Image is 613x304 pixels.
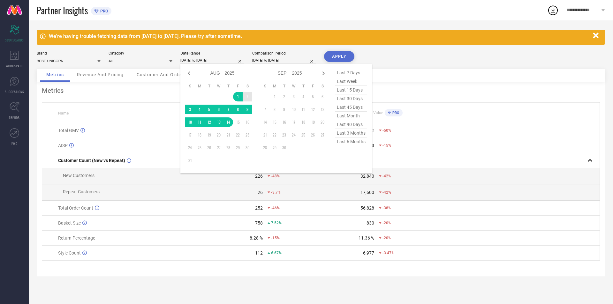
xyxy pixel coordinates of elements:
[547,4,559,16] div: Open download list
[243,117,252,127] td: Sat Aug 16 2025
[289,117,299,127] td: Wed Sep 17 2025
[255,205,263,211] div: 252
[214,143,223,152] td: Wed Aug 27 2025
[318,105,327,114] td: Sat Sep 13 2025
[58,220,81,226] span: Basket Size
[214,117,223,127] td: Wed Aug 13 2025
[271,221,282,225] span: 7.52%
[289,105,299,114] td: Wed Sep 10 2025
[6,63,23,68] span: WORKSPACE
[233,105,243,114] td: Fri Aug 08 2025
[320,70,327,77] div: Next month
[58,128,79,133] span: Total GMV
[299,92,308,101] td: Thu Sep 04 2025
[335,129,367,137] span: last 3 months
[270,143,279,152] td: Mon Sep 29 2025
[289,130,299,140] td: Wed Sep 24 2025
[214,105,223,114] td: Wed Aug 06 2025
[9,115,20,120] span: TRENDS
[318,84,327,89] th: Saturday
[308,92,318,101] td: Fri Sep 05 2025
[270,92,279,101] td: Mon Sep 01 2025
[243,92,252,101] td: Sat Aug 02 2025
[299,117,308,127] td: Thu Sep 18 2025
[223,143,233,152] td: Thu Aug 28 2025
[271,236,280,240] span: -15%
[49,33,590,39] div: We're having trouble fetching data from [DATE] to [DATE]. Please try after sometime.
[391,111,399,115] span: PRO
[335,86,367,94] span: last 15 days
[77,72,124,77] span: Revenue And Pricing
[214,84,223,89] th: Wednesday
[270,130,279,140] td: Mon Sep 22 2025
[233,130,243,140] td: Fri Aug 22 2025
[63,173,95,178] span: New Customers
[359,235,374,241] div: 11.36 %
[279,130,289,140] td: Tue Sep 23 2025
[243,130,252,140] td: Sat Aug 23 2025
[223,105,233,114] td: Thu Aug 07 2025
[260,117,270,127] td: Sun Sep 14 2025
[271,251,282,255] span: 6.67%
[99,9,108,13] span: PRO
[243,143,252,152] td: Sat Aug 30 2025
[318,130,327,140] td: Sat Sep 27 2025
[42,87,600,94] div: Metrics
[270,84,279,89] th: Monday
[195,143,204,152] td: Mon Aug 25 2025
[243,84,252,89] th: Saturday
[335,120,367,129] span: last 90 days
[204,105,214,114] td: Tue Aug 05 2025
[308,130,318,140] td: Fri Sep 26 2025
[204,143,214,152] td: Tue Aug 26 2025
[255,250,263,256] div: 112
[204,117,214,127] td: Tue Aug 12 2025
[11,141,18,146] span: FWD
[185,105,195,114] td: Sun Aug 03 2025
[279,143,289,152] td: Tue Sep 30 2025
[223,130,233,140] td: Thu Aug 21 2025
[363,250,374,256] div: 6,977
[271,174,280,178] span: -48%
[271,206,280,210] span: -46%
[185,84,195,89] th: Sunday
[260,130,270,140] td: Sun Sep 21 2025
[382,174,391,178] span: -42%
[204,84,214,89] th: Tuesday
[335,137,367,146] span: last 6 months
[382,190,391,195] span: -42%
[185,143,195,152] td: Sun Aug 24 2025
[367,220,374,226] div: 830
[271,190,281,195] span: -3.7%
[318,117,327,127] td: Sat Sep 20 2025
[335,94,367,103] span: last 30 days
[58,143,68,148] span: AISP
[46,72,64,77] span: Metrics
[279,117,289,127] td: Tue Sep 16 2025
[195,130,204,140] td: Mon Aug 18 2025
[180,57,244,64] input: Select date range
[308,117,318,127] td: Fri Sep 19 2025
[250,235,263,241] div: 8.28 %
[252,51,316,56] div: Comparison Period
[260,143,270,152] td: Sun Sep 28 2025
[223,117,233,127] td: Thu Aug 14 2025
[382,143,391,148] span: -15%
[279,84,289,89] th: Tuesday
[258,190,263,195] div: 26
[299,84,308,89] th: Thursday
[214,130,223,140] td: Wed Aug 20 2025
[243,105,252,114] td: Sat Aug 09 2025
[299,130,308,140] td: Thu Sep 25 2025
[360,205,374,211] div: 56,828
[233,84,243,89] th: Friday
[335,103,367,112] span: last 45 days
[255,174,263,179] div: 226
[279,92,289,101] td: Tue Sep 02 2025
[37,4,88,17] span: Partner Insights
[360,174,374,179] div: 32,840
[223,84,233,89] th: Thursday
[252,57,316,64] input: Select comparison period
[270,117,279,127] td: Mon Sep 15 2025
[37,51,101,56] div: Brand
